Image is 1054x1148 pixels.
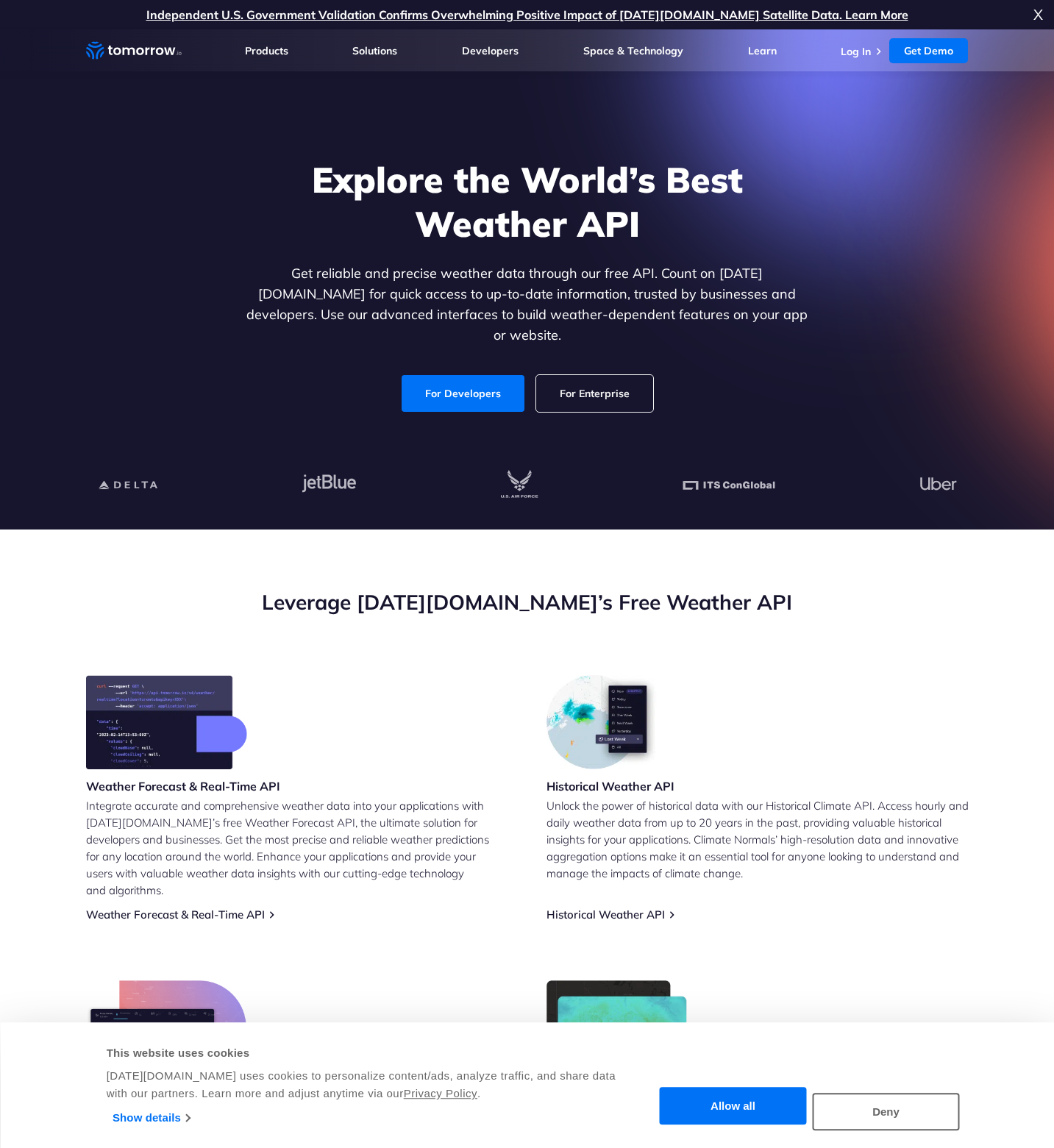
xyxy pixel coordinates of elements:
[86,588,969,616] h2: Leverage [DATE][DOMAIN_NAME]’s Free Weather API
[813,1093,960,1130] button: Deny
[536,375,653,412] a: For Enterprise
[660,1088,807,1125] button: Allow all
[748,44,777,57] a: Learn
[243,157,811,246] h1: Explore the World’s Best Weather API
[86,40,182,62] a: Home link
[113,1107,190,1129] a: Show details
[86,778,280,794] h3: Weather Forecast & Real-Time API
[107,1067,634,1102] div: [DATE][DOMAIN_NAME] uses cookies to personalize content/ads, analyze traffic, and share data with...
[404,1087,477,1099] a: Privacy Policy
[245,44,288,57] a: Products
[841,45,871,58] a: Log In
[402,375,524,412] a: For Developers
[86,797,508,899] p: Integrate accurate and comprehensive weather data into your applications with [DATE][DOMAIN_NAME]...
[462,44,519,57] a: Developers
[583,44,683,57] a: Space & Technology
[546,908,665,921] a: Historical Weather API
[243,263,811,346] p: Get reliable and precise weather data through our free API. Count on [DATE][DOMAIN_NAME] for quic...
[352,44,397,57] a: Solutions
[107,1044,634,1062] div: This website uses cookies
[889,38,968,63] a: Get Demo
[546,778,674,794] h3: Historical Weather API
[146,7,908,22] a: Independent U.S. Government Validation Confirms Overwhelming Positive Impact of [DATE][DOMAIN_NAM...
[86,908,265,921] a: Weather Forecast & Real-Time API
[546,797,969,882] p: Unlock the power of historical data with our Historical Climate API. Access hourly and daily weat...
